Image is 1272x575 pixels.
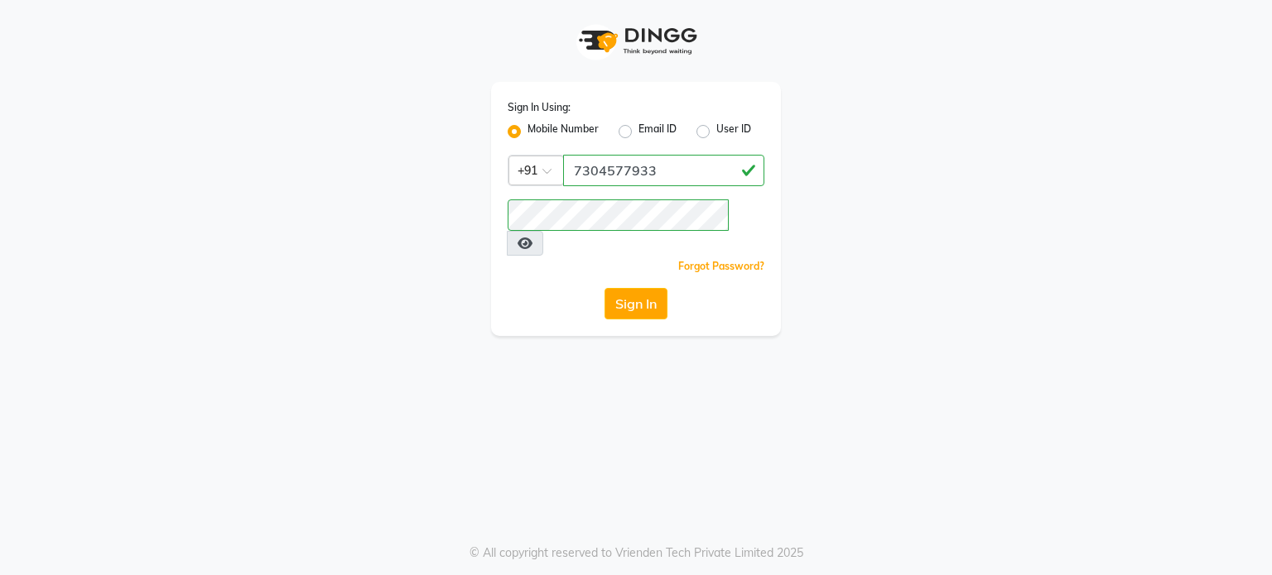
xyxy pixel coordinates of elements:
[678,260,764,272] a: Forgot Password?
[508,100,571,115] label: Sign In Using:
[508,199,729,231] input: Username
[638,122,677,141] label: Email ID
[570,17,702,65] img: logo1.svg
[716,122,751,141] label: User ID
[563,155,764,186] input: Username
[605,288,667,319] button: Sign In
[528,122,599,141] label: Mobile Number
